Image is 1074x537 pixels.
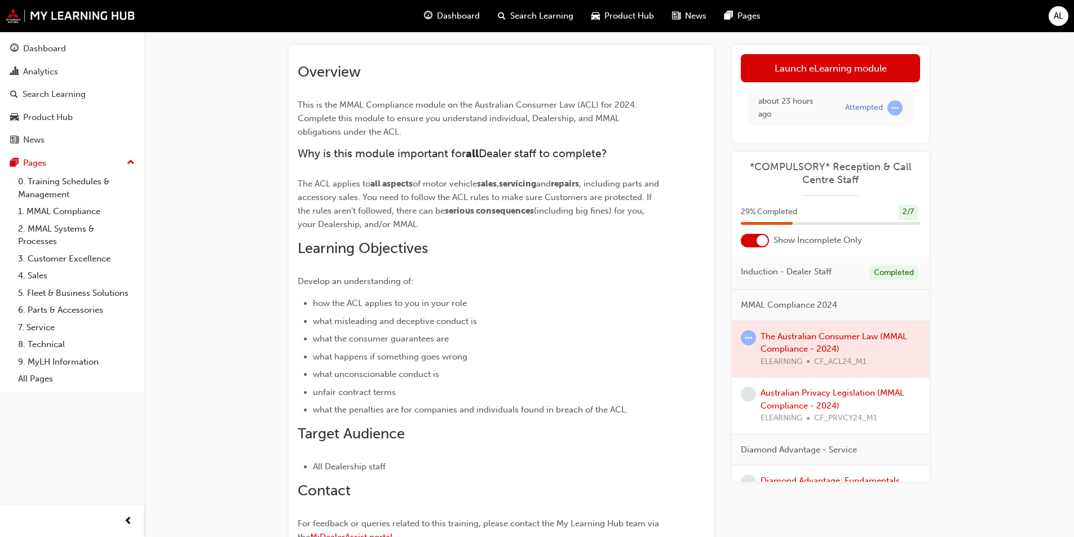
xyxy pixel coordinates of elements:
span: , [497,179,499,189]
span: what unconscionable conduct is [313,369,439,379]
span: news-icon [10,135,19,145]
span: guage-icon [10,44,19,54]
span: ELEARNING [761,412,802,425]
span: learningRecordVerb_ATTEMPT-icon [887,100,903,116]
span: what misleading and deceptive conduct is [313,316,477,326]
span: Target Audience [298,425,405,442]
span: MMAL Compliance 2024 [741,299,837,312]
span: up-icon [127,156,135,170]
a: Diamond Advantage: Fundamentals [761,476,900,486]
span: Learning Objectives [298,239,428,257]
div: Completed [870,265,918,281]
span: of motor vehicle [413,179,477,189]
a: search-iconSearch Learning [489,5,582,28]
span: Induction - Dealer Staff [741,265,832,278]
div: Product Hub [23,111,73,124]
span: Pages [737,10,761,23]
span: what happens if something goes wrong [313,352,467,362]
span: Develop an understanding of: [298,276,413,286]
span: learningRecordVerb_NONE-icon [741,474,756,490]
div: Wed Aug 27 2025 14:39:45 GMT+0800 (Australian Western Standard Time) [758,95,828,121]
span: Search Learning [510,10,573,23]
span: 29 % Completed [741,206,797,219]
a: 6. Parts & Accessories [14,301,139,319]
div: News [23,134,45,147]
span: sales [477,179,497,189]
span: what the penalties are for companies and individuals found in breach of the ACL. [313,405,628,415]
button: Pages [5,153,139,174]
span: search-icon [10,90,18,100]
a: Australian Privacy Legislation (MMAL Compliance - 2024) [761,388,904,411]
a: news-iconNews [663,5,715,28]
a: guage-iconDashboard [415,5,489,28]
span: learningRecordVerb_ATTEMPT-icon [741,330,756,345]
a: 3. Customer Excellence [14,250,139,268]
span: Dealer staff to complete? [479,147,607,160]
a: 4. Sales [14,267,139,285]
span: Diamond Advantage - Service [741,443,857,456]
span: pages-icon [724,9,733,23]
a: Search Learning [5,84,139,105]
a: *COMPULSORY* Reception & Call Centre Staff [741,161,920,186]
button: AL [1049,6,1068,26]
span: prev-icon [124,514,132,529]
span: Product Hub [604,10,654,23]
span: learningRecordVerb_NONE-icon [741,387,756,402]
span: Contact [298,482,351,499]
a: 5. Fleet & Business Solutions [14,285,139,302]
img: mmal [6,8,135,23]
span: Overview [298,63,361,81]
a: 0. Training Schedules & Management [14,173,139,203]
a: 2. MMAL Systems & Processes [14,220,139,250]
span: pages-icon [10,158,19,168]
span: News [685,10,706,23]
span: CF_PRVCY24_M1 [814,412,877,425]
span: chart-icon [10,67,19,77]
a: 1. MMAL Compliance [14,203,139,220]
a: All Pages [14,370,139,388]
span: guage-icon [424,9,432,23]
a: Launch eLearning module [741,54,920,82]
span: Why is this module important for [298,147,466,160]
div: Search Learning [23,88,86,101]
span: Dashboard [437,10,480,23]
a: 7. Service [14,319,139,336]
span: serious consequences [445,206,534,216]
span: This is the MMAL Compliance module on the Australian Consumer Law (ACL) for 2024. Complete this m... [298,100,639,137]
span: what the consumer guarantees are [313,334,449,344]
a: car-iconProduct Hub [582,5,663,28]
span: servicing [499,179,536,189]
span: and [536,179,551,189]
span: unfair contract terms [313,387,396,397]
button: DashboardAnalyticsSearch LearningProduct HubNews [5,36,139,153]
div: 2 / 7 [899,205,918,220]
div: Analytics [23,65,58,78]
span: all aspects [370,179,413,189]
span: car-icon [591,9,600,23]
span: search-icon [498,9,506,23]
a: Product Hub [5,107,139,128]
a: pages-iconPages [715,5,770,28]
a: 8. Technical [14,336,139,353]
div: Attempted [845,103,883,113]
a: Analytics [5,61,139,82]
span: AL [1054,10,1063,23]
span: The ACL applies to [298,179,370,189]
div: Pages [23,157,46,170]
span: news-icon [672,9,680,23]
span: how the ACL applies to you in your role [313,298,467,308]
span: repairs [551,179,579,189]
span: all [466,147,479,160]
a: Dashboard [5,38,139,59]
div: Dashboard [23,42,66,55]
span: , including parts and accessory sales. You need to follow the ACL rules to make sure Customers ar... [298,179,661,216]
a: 9. MyLH Information [14,353,139,371]
span: car-icon [10,113,19,123]
span: All Dealership staff [313,461,386,472]
span: Show Incomplete Only [774,234,862,247]
a: News [5,130,139,150]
